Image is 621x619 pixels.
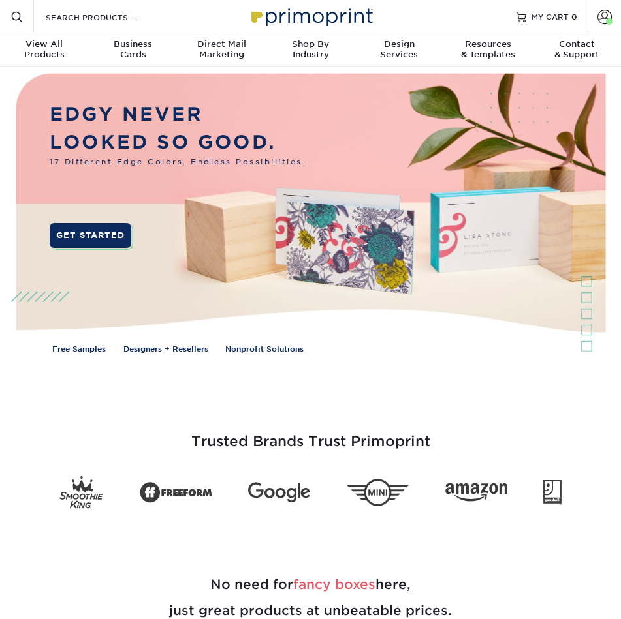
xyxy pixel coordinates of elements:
a: GET STARTED [50,223,131,248]
a: Free Samples [52,344,106,355]
span: Direct Mail [178,39,266,50]
p: LOOKED SO GOOD. [50,128,306,157]
span: 0 [571,12,577,21]
img: Amazon [445,483,507,502]
img: Mini [347,479,409,506]
a: Resources& Templates [443,33,532,68]
div: & Support [532,39,621,60]
a: Direct MailMarketing [178,33,266,68]
a: Contact& Support [532,33,621,68]
span: Design [355,39,443,50]
span: Resources [443,39,532,50]
span: Business [89,39,178,50]
img: Smoothie King [59,476,103,509]
a: BusinessCards [89,33,178,68]
img: Google [248,482,310,502]
div: Marketing [178,39,266,60]
img: Primoprint [246,2,376,30]
a: Nonprofit Solutions [225,344,304,355]
p: EDGY NEVER [50,100,306,128]
a: Shop ByIndustry [266,33,355,68]
input: SEARCH PRODUCTS..... [44,9,172,25]
div: Industry [266,39,355,60]
h3: Trusted Brands Trust Primoprint [10,402,611,466]
span: Shop By [266,39,355,50]
a: Designers + Resellers [123,344,208,355]
img: Freeform [140,476,212,508]
div: Cards [89,39,178,60]
a: DesignServices [355,33,443,68]
div: & Templates [443,39,532,60]
span: 17 Different Edge Colors. Endless Possibilities. [50,157,306,168]
span: fancy boxes [293,577,375,592]
span: Contact [532,39,621,50]
img: Goodwill [543,480,562,505]
div: Services [355,39,443,60]
span: MY CART [532,11,569,22]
